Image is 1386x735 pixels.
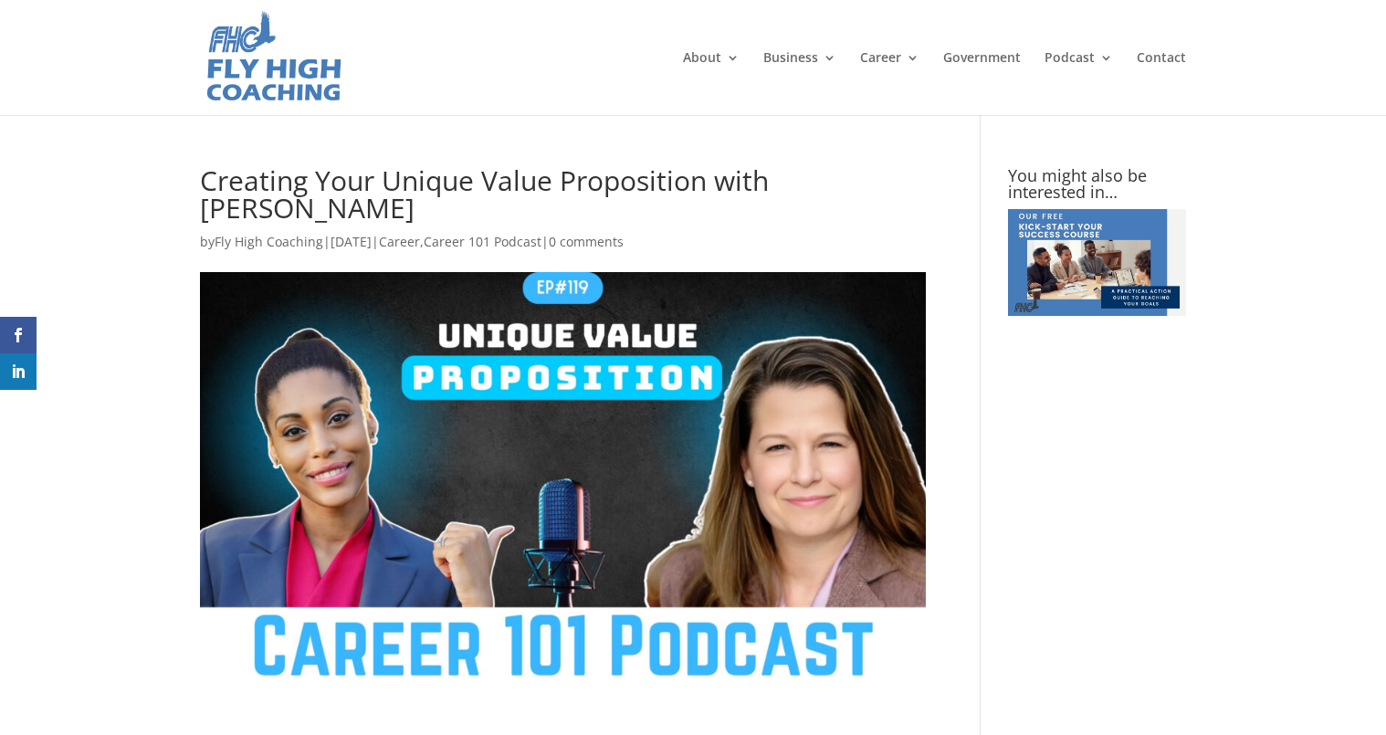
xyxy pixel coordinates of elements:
[683,51,740,115] a: About
[943,51,1021,115] a: Government
[860,51,919,115] a: Career
[424,233,541,250] a: Career 101 Podcast
[200,231,926,267] p: by | | , |
[549,233,624,250] a: 0 comments
[200,272,926,680] img: Unique Value Proposition
[1137,51,1186,115] a: Contact
[1045,51,1113,115] a: Podcast
[200,167,926,231] h1: Creating Your Unique Value Proposition with [PERSON_NAME]
[215,233,323,250] a: Fly High Coaching
[331,233,372,250] span: [DATE]
[204,9,343,106] img: Fly High Coaching
[379,233,420,250] a: Career
[1008,167,1186,209] h4: You might also be interested in…
[1008,209,1186,316] img: advertisement
[763,51,836,115] a: Business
